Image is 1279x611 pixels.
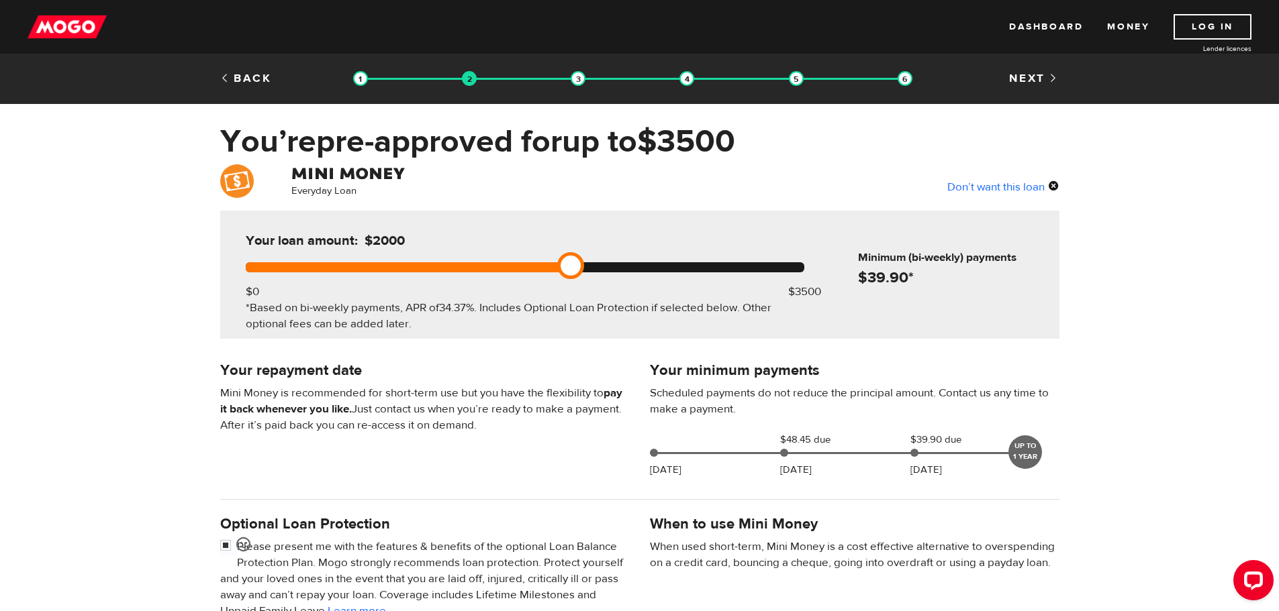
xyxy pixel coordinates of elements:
span: 34.37% [439,300,474,315]
span: $2000 [365,232,405,249]
div: $0 [246,284,259,300]
img: transparent-188c492fd9eaac0f573672f40bb141c2.gif [898,71,912,86]
b: pay it back whenever you like. [220,386,622,416]
div: Don’t want this loan [947,178,1059,195]
img: mogo_logo-11ee424be714fa7cbb0f0f49df9e16ec.png [28,14,107,40]
div: UP TO 1 YEAR [1008,435,1042,469]
input: <span class="smiley-face happy"></span> [220,539,237,555]
h4: Your minimum payments [650,361,1059,380]
a: Dashboard [1009,14,1083,40]
img: transparent-188c492fd9eaac0f573672f40bb141c2.gif [353,71,368,86]
p: When used short-term, Mini Money is a cost effective alternative to overspending on a credit card... [650,539,1059,571]
h6: Minimum (bi-weekly) payments [858,249,1054,266]
h4: When to use Mini Money [650,514,818,533]
div: *Based on bi-weekly payments, APR of . Includes Optional Loan Protection if selected below. Other... [246,300,804,332]
a: Back [220,71,272,86]
h4: Your repayment date [220,361,630,380]
img: transparent-188c492fd9eaac0f573672f40bb141c2.gif [789,71,804,86]
span: $48.45 due [780,432,847,448]
h4: $ [858,268,1054,287]
iframe: LiveChat chat widget [1223,555,1279,611]
h4: Optional Loan Protection [220,514,630,533]
p: [DATE] [650,462,681,478]
p: Mini Money is recommended for short-term use but you have the flexibility to Just contact us when... [220,385,630,433]
a: Log In [1174,14,1251,40]
a: Money [1107,14,1149,40]
a: Next [1009,71,1059,86]
img: transparent-188c492fd9eaac0f573672f40bb141c2.gif [679,71,694,86]
span: $39.90 due [910,432,978,448]
p: [DATE] [780,462,812,478]
h1: You’re pre-approved for up to [220,124,1059,159]
span: $3500 [637,121,735,162]
p: [DATE] [910,462,942,478]
img: transparent-188c492fd9eaac0f573672f40bb141c2.gif [462,71,477,86]
h5: Your loan amount: [246,233,520,249]
div: $3500 [788,284,821,300]
p: Scheduled payments do not reduce the principal amount. Contact us any time to make a payment. [650,385,1059,417]
a: Lender licences [1151,44,1251,54]
span: 39.90 [867,268,908,287]
img: transparent-188c492fd9eaac0f573672f40bb141c2.gif [571,71,585,86]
